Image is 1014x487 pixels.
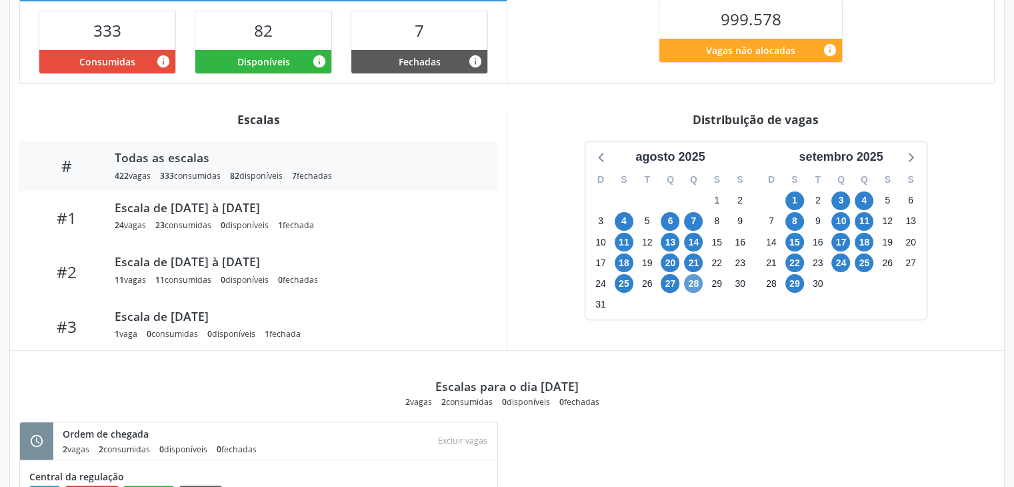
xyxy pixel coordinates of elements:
span: quinta-feira, 21 de agosto de 2025 [684,254,703,272]
span: 7 [292,170,297,181]
div: vagas [63,444,89,455]
span: domingo, 24 de agosto de 2025 [591,274,610,293]
div: Escalas para o dia [DATE] [435,379,579,394]
span: sexta-feira, 5 de setembro de 2025 [878,191,897,210]
div: vagas [115,274,146,286]
span: quarta-feira, 17 de setembro de 2025 [831,233,850,252]
span: quarta-feira, 27 de agosto de 2025 [661,274,679,293]
span: sábado, 20 de setembro de 2025 [901,233,920,252]
div: vagas [115,219,146,231]
span: 0 [278,274,283,286]
div: Escalas [19,112,497,127]
span: segunda-feira, 29 de setembro de 2025 [785,274,804,293]
span: quinta-feira, 7 de agosto de 2025 [684,212,703,231]
div: consumidas [155,274,211,286]
span: Fechadas [399,55,441,69]
span: sábado, 13 de setembro de 2025 [901,212,920,231]
div: Q [682,169,705,190]
div: Escolha as vagas para excluir [433,432,493,450]
span: sábado, 16 de agosto de 2025 [731,233,749,252]
span: domingo, 3 de agosto de 2025 [591,212,610,231]
div: setembro 2025 [793,148,888,166]
span: quarta-feira, 20 de agosto de 2025 [661,254,679,272]
div: S [705,169,729,190]
div: disponíveis [502,396,550,408]
span: segunda-feira, 8 de setembro de 2025 [785,212,804,231]
div: S [899,169,923,190]
div: fechadas [292,170,332,181]
div: Ordem de chegada [63,427,266,441]
div: consumidas [441,396,493,408]
div: # [29,156,105,175]
span: sexta-feira, 1 de agosto de 2025 [707,191,726,210]
span: 7 [415,19,424,41]
span: 1 [278,219,283,231]
div: S [783,169,806,190]
span: Vagas não alocadas [706,43,795,57]
span: domingo, 7 de setembro de 2025 [762,212,781,231]
div: consumidas [160,170,221,181]
span: 0 [207,328,212,340]
div: vagas [115,170,151,181]
div: D [760,169,783,190]
span: sexta-feira, 26 de setembro de 2025 [878,254,897,272]
div: Todas as escalas [115,150,479,165]
div: disponíveis [207,328,255,340]
span: quarta-feira, 6 de agosto de 2025 [661,212,679,231]
div: Distribuição de vagas [517,112,995,127]
i: Quantidade de vagas restantes do teto de vagas [823,43,837,57]
div: S [876,169,899,190]
span: terça-feira, 16 de setembro de 2025 [809,233,827,252]
span: 24 [115,219,124,231]
span: segunda-feira, 15 de setembro de 2025 [785,233,804,252]
div: vagas [405,396,432,408]
span: terça-feira, 12 de agosto de 2025 [638,233,657,252]
span: sábado, 2 de agosto de 2025 [731,191,749,210]
span: quinta-feira, 4 de setembro de 2025 [855,191,873,210]
span: sexta-feira, 22 de agosto de 2025 [707,254,726,272]
div: #2 [29,262,105,282]
span: 2 [99,444,103,455]
span: 0 [559,396,564,408]
div: Escala de [DATE] à [DATE] [115,254,479,269]
div: disponíveis [221,219,269,231]
span: quinta-feira, 11 de setembro de 2025 [855,212,873,231]
span: quinta-feira, 28 de agosto de 2025 [684,274,703,293]
div: Escala de [DATE] [115,309,479,324]
span: terça-feira, 19 de agosto de 2025 [638,254,657,272]
span: sexta-feira, 15 de agosto de 2025 [707,233,726,252]
span: 0 [217,444,221,455]
div: Q [853,169,876,190]
div: fechadas [217,444,257,455]
span: terça-feira, 9 de setembro de 2025 [809,212,827,231]
span: sexta-feira, 19 de setembro de 2025 [878,233,897,252]
div: fechadas [559,396,599,408]
div: S [729,169,752,190]
span: terça-feira, 2 de setembro de 2025 [809,191,827,210]
span: 23 [155,219,165,231]
div: Escala de [DATE] à [DATE] [115,200,479,215]
div: fechada [265,328,301,340]
span: sábado, 9 de agosto de 2025 [731,212,749,231]
span: terça-feira, 23 de setembro de 2025 [809,254,827,272]
span: quarta-feira, 3 de setembro de 2025 [831,191,850,210]
span: 82 [254,19,273,41]
span: 422 [115,170,129,181]
i: Vagas alocadas que possuem marcações associadas [156,54,171,69]
div: consumidas [99,444,150,455]
span: domingo, 10 de agosto de 2025 [591,233,610,252]
span: 2 [405,396,410,408]
i: schedule [29,434,44,448]
span: 2 [441,396,446,408]
div: #3 [29,317,105,336]
span: Disponíveis [237,55,290,69]
span: sábado, 30 de agosto de 2025 [731,274,749,293]
span: sábado, 6 de setembro de 2025 [901,191,920,210]
span: terça-feira, 26 de agosto de 2025 [638,274,657,293]
span: quarta-feira, 10 de setembro de 2025 [831,212,850,231]
div: agosto 2025 [630,148,710,166]
div: Central da regulação [29,470,488,484]
div: T [806,169,829,190]
span: sexta-feira, 12 de setembro de 2025 [878,212,897,231]
span: segunda-feira, 1 de setembro de 2025 [785,191,804,210]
